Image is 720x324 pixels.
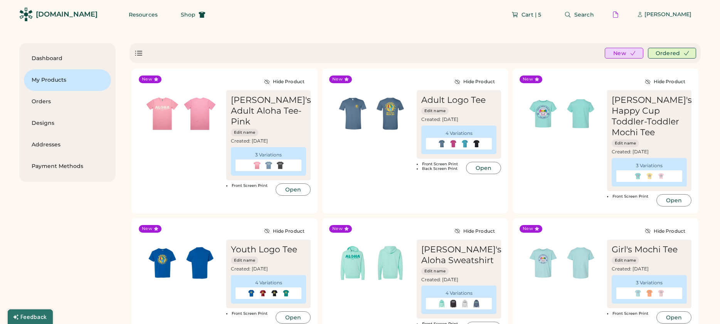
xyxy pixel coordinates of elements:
button: Edit name [231,129,258,136]
div: 4 Variations [255,280,282,286]
img: generate-image [282,289,290,297]
img: generate-image [657,289,665,297]
div: Created: [DATE] [231,266,308,272]
img: generate-image [372,95,409,133]
div: [PERSON_NAME] [644,11,691,18]
div: 3 Variations [255,152,282,158]
div: 4 Variations [446,130,473,136]
button: Open [466,162,501,174]
img: generate-image [645,172,654,180]
button: Hide Product [639,76,691,88]
div: Created: [DATE] [231,138,308,144]
button: Open [656,194,691,206]
li: Front Screen Print [226,183,273,188]
div: Created: [DATE] [421,277,498,283]
img: generate-image [472,299,481,308]
button: Open [276,183,311,196]
img: generate-image [247,289,256,297]
img: generate-image [524,95,562,133]
img: generate-image [449,139,458,148]
button: Resources [119,7,167,22]
div: New [523,226,533,232]
div: [DOMAIN_NAME] [36,10,98,19]
span: Search [574,12,594,17]
img: generate-image [334,95,372,133]
img: generate-image [634,289,642,297]
button: Shop [172,7,215,22]
div: Dashboard [32,55,103,62]
button: Open [656,311,691,324]
img: generate-image [657,172,665,180]
img: generate-image [562,244,600,282]
button: Hide Product [258,225,311,237]
button: Hide Product [639,225,691,237]
li: Front Screen Print [607,311,654,316]
button: Edit name [612,139,639,147]
button: Search [555,7,603,22]
button: Cart | 5 [502,7,550,22]
img: generate-image [253,161,261,170]
img: generate-image [437,139,446,148]
div: New [332,226,343,232]
img: generate-image [372,244,409,282]
div: 3 Variations [636,163,663,169]
img: generate-image [472,139,481,148]
div: 4 Variations [446,290,473,296]
img: generate-image [259,289,267,297]
img: generate-image [181,95,219,133]
div: [PERSON_NAME]'s Happy Cup Toddler-Toddler Mochi Tee [612,95,692,138]
img: generate-image [181,244,219,282]
img: generate-image [143,244,181,282]
span: Cart | 5 [521,12,541,17]
div: Orders [32,98,103,106]
button: Hide Product [258,76,311,88]
div: 3 Variations [636,280,663,286]
div: [PERSON_NAME]'s Aloha Sweatshirt [421,244,501,266]
img: generate-image [270,289,279,297]
button: Edit name [421,267,449,275]
img: generate-image [562,95,600,133]
div: New [523,76,533,82]
div: New [142,76,152,82]
button: Edit name [421,107,449,115]
img: generate-image [264,161,273,170]
div: Girl's Mochi Tee [612,244,678,255]
div: Youth Logo Tee [231,244,297,255]
div: Payment Methods [32,163,103,170]
img: generate-image [143,95,181,133]
div: Created: [DATE] [421,116,498,123]
div: New [142,226,152,232]
button: Edit name [231,257,258,264]
img: generate-image [461,139,469,148]
div: Created: [DATE] [612,266,689,272]
button: New [605,48,643,59]
div: My Products [32,76,103,84]
img: generate-image [437,299,446,308]
button: Edit name [612,257,639,264]
button: Hide Product [448,225,501,237]
div: New [332,76,343,82]
img: Rendered Logo - Screens [19,8,33,21]
button: Open [276,311,311,324]
li: Front Screen Print [607,194,654,199]
img: generate-image [634,172,642,180]
button: Hide Product [448,76,501,88]
button: Ordered [648,48,696,59]
div: Created: [DATE] [612,149,689,155]
img: generate-image [645,289,654,297]
div: Designs [32,119,103,127]
img: generate-image [276,161,284,170]
li: Back Screen Print [417,166,464,171]
li: Front Screen Print [226,311,273,316]
div: Addresses [32,141,103,149]
div: [PERSON_NAME]'s Adult Aloha Tee-Pink [231,95,311,127]
img: generate-image [524,244,562,282]
div: Show list view [134,49,143,58]
img: generate-image [449,299,458,308]
div: Adult Logo Tee [421,95,486,106]
span: Shop [181,12,195,17]
img: generate-image [461,299,469,308]
li: Front Screen Print [417,162,464,166]
img: generate-image [334,244,372,282]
